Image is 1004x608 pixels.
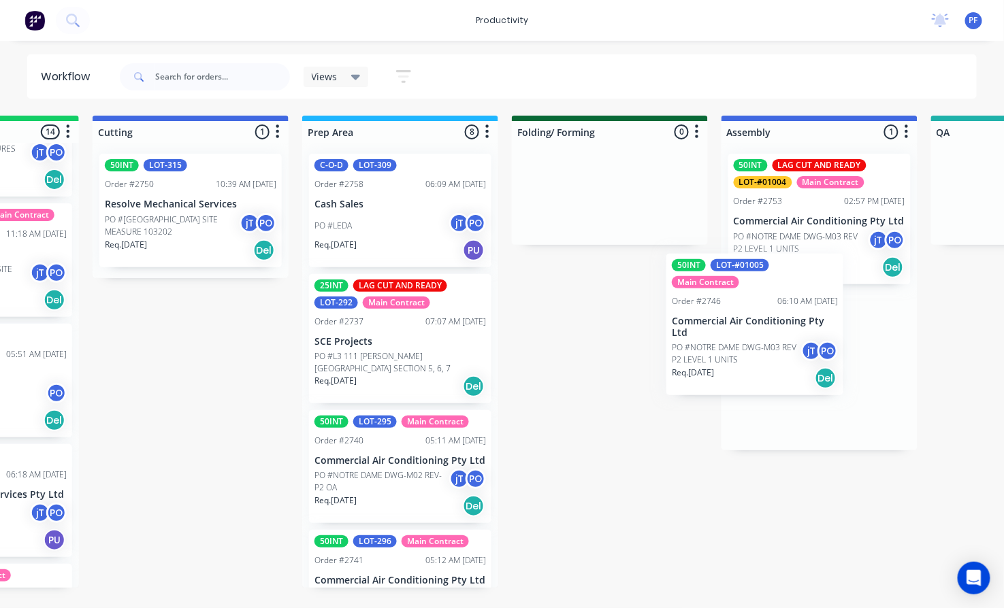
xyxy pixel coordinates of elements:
span: Views [312,69,338,84]
input: Search for orders... [155,63,290,90]
span: PF [969,14,978,27]
div: Open Intercom Messenger [958,562,990,594]
div: Workflow [41,69,97,85]
img: Factory [25,10,45,31]
div: productivity [469,10,535,31]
